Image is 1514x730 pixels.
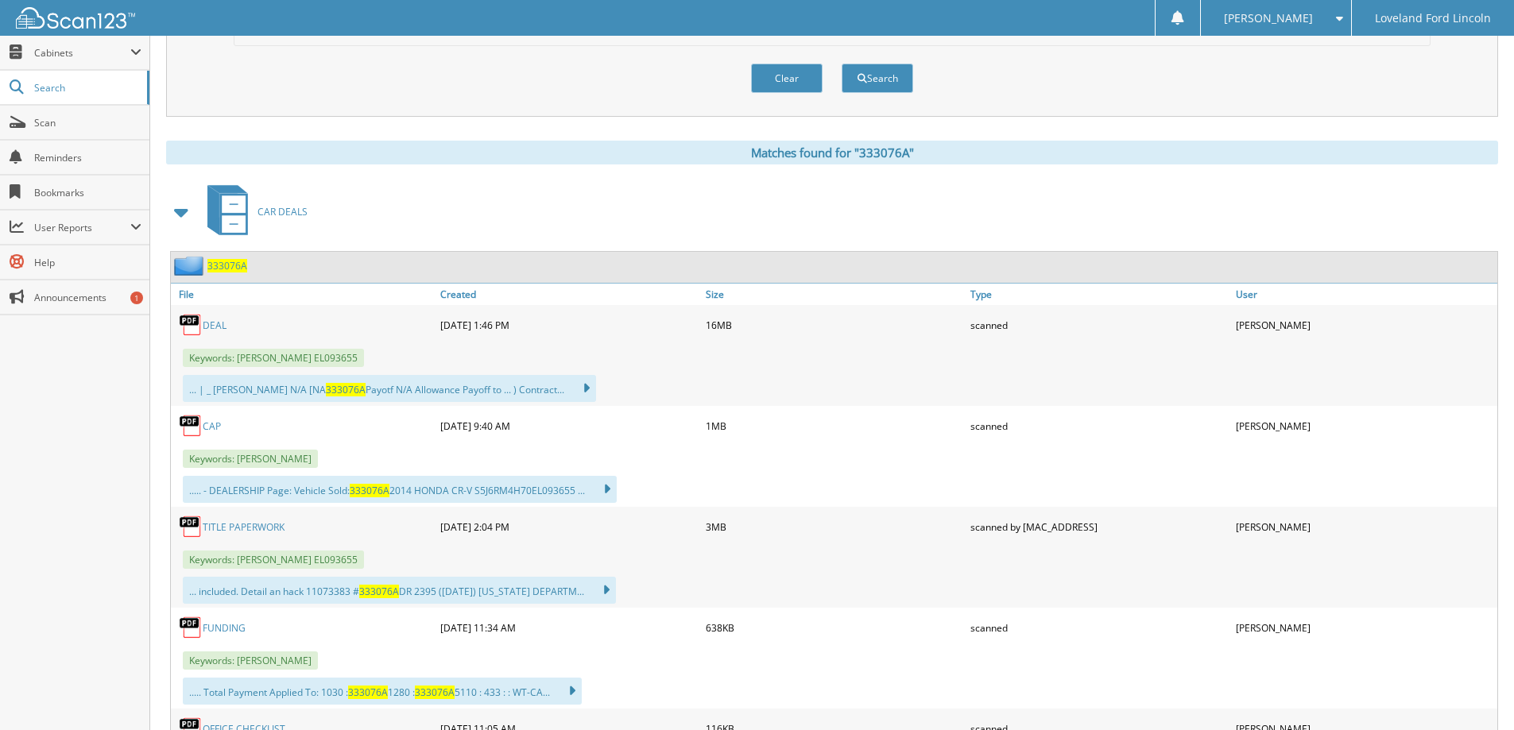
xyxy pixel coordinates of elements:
span: Cabinets [34,46,130,60]
a: FUNDING [203,621,246,635]
span: 333076A [326,383,366,396]
a: DEAL [203,319,227,332]
div: scanned [966,612,1232,643]
div: ..... - DEALERSHIP Page: Vehicle Sold: 2014 HONDA CR-V S5J6RM4H70EL093655 ... [183,476,617,503]
a: Type [966,284,1232,305]
span: Search [34,81,139,95]
div: 1MB [702,410,967,442]
div: [DATE] 9:40 AM [436,410,702,442]
div: [DATE] 11:34 AM [436,612,702,643]
a: Size [702,284,967,305]
a: User [1232,284,1497,305]
div: [PERSON_NAME] [1232,511,1497,543]
a: CAP [203,419,221,433]
span: Scan [34,116,141,129]
span: Reminders [34,151,141,164]
div: [DATE] 2:04 PM [436,511,702,543]
img: PDF.png [179,515,203,539]
a: 333076A [207,259,247,272]
div: 638KB [702,612,967,643]
div: 1 [130,292,143,304]
div: ..... Total Payment Applied To: 1030 : 1280 : 5110 : 433 : : WT-CA... [183,678,582,705]
a: CAR DEALS [198,180,308,243]
span: Keywords: [PERSON_NAME] EL093655 [183,349,364,367]
span: Loveland Ford Lincoln [1375,14,1491,23]
button: Search [842,64,913,93]
div: [PERSON_NAME] [1232,410,1497,442]
span: 333076A [348,686,388,699]
span: Announcements [34,291,141,304]
span: Keywords: [PERSON_NAME] EL093655 [183,550,364,569]
div: [DATE] 1:46 PM [436,309,702,341]
span: User Reports [34,221,130,234]
div: ... included. Detail an hack 11073383 # DR 2395 ([DATE]) [US_STATE] DEPARTM... [183,577,616,604]
span: 333076A [350,484,389,497]
img: PDF.png [179,313,203,337]
span: Keywords: [PERSON_NAME] [183,450,318,468]
span: Keywords: [PERSON_NAME] [183,651,318,670]
span: Help [34,256,141,269]
img: PDF.png [179,616,203,639]
div: [PERSON_NAME] [1232,612,1497,643]
a: File [171,284,436,305]
a: Created [436,284,702,305]
img: scan123-logo-white.svg [16,7,135,29]
div: [PERSON_NAME] [1232,309,1497,341]
span: [PERSON_NAME] [1224,14,1313,23]
img: PDF.png [179,414,203,438]
div: scanned [966,410,1232,442]
a: TITLE PAPERWORK [203,520,285,534]
img: folder2.png [174,256,207,276]
button: Clear [751,64,823,93]
div: ... | _ [PERSON_NAME] N/A [NA Payotf N/A Allowance Payoff to ... ) Contract... [183,375,596,402]
span: 333076A [359,585,399,598]
div: 3MB [702,511,967,543]
span: CAR DEALS [257,205,308,218]
div: scanned [966,309,1232,341]
div: 16MB [702,309,967,341]
div: scanned by [MAC_ADDRESS] [966,511,1232,543]
div: Matches found for "333076A" [166,141,1498,164]
span: 333076A [415,686,455,699]
span: Bookmarks [34,186,141,199]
